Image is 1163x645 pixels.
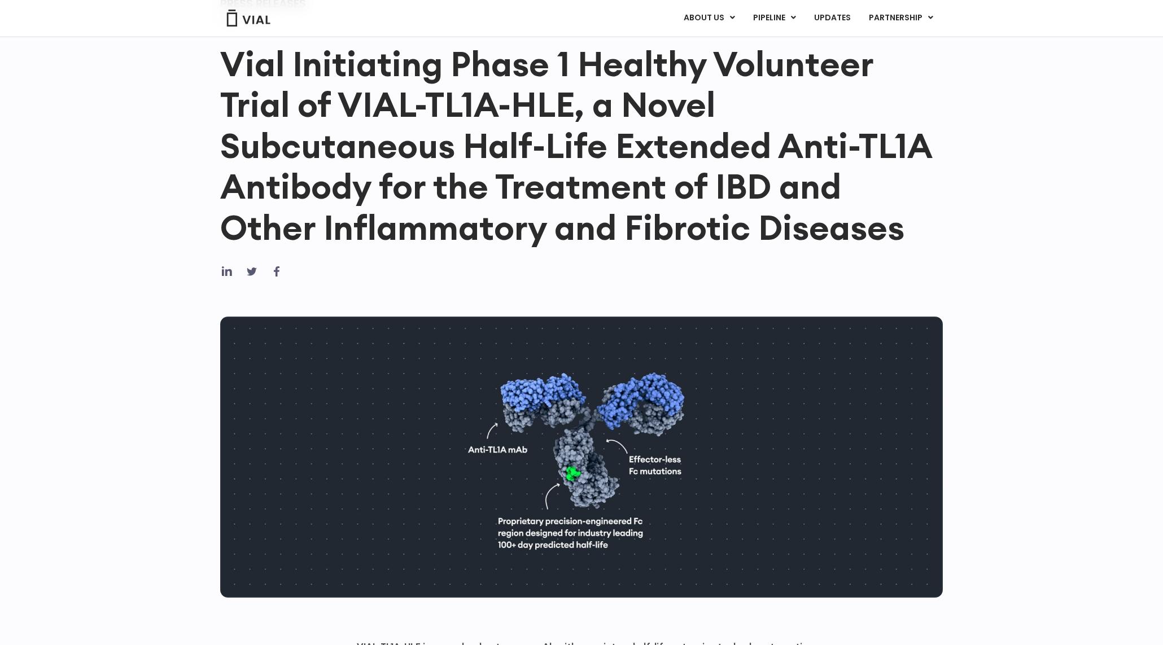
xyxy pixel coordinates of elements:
a: ABOUT USMenu Toggle [675,8,744,28]
a: PARTNERSHIPMenu Toggle [860,8,942,28]
img: TL1A antibody diagram. [220,317,943,598]
a: UPDATES [805,8,859,28]
a: PIPELINEMenu Toggle [744,8,805,28]
h1: Vial Initiating Phase 1 Healthy Volunteer Trial of VIAL-TL1A-HLE, a Novel Subcutaneous Half-Life ... [220,43,943,248]
img: Vial Logo [226,10,271,27]
div: Share on twitter [245,265,259,278]
div: Share on facebook [270,265,283,278]
div: Share on linkedin [220,265,234,278]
